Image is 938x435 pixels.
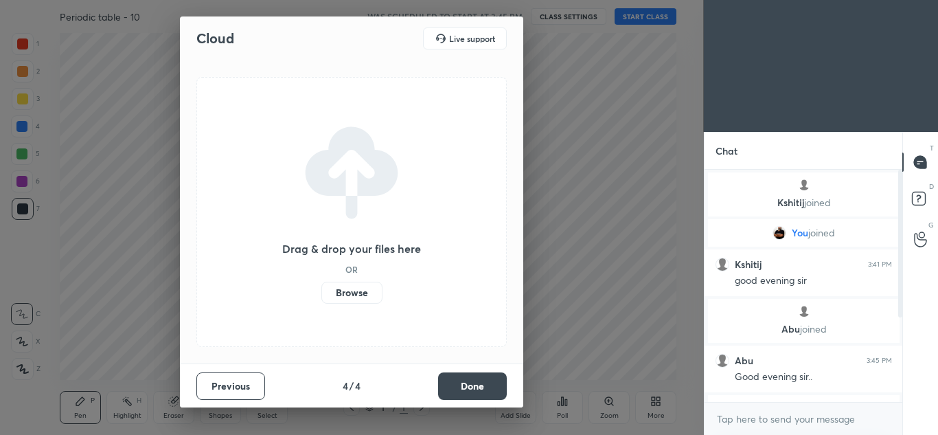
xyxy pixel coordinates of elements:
h6: Abu [735,355,753,367]
img: default.png [797,304,810,318]
p: T [930,143,934,153]
div: 3:41 PM [868,260,892,269]
img: default.png [797,178,810,192]
p: Kshitij [716,197,891,208]
img: a01082944b8c4f22862f39c035533313.jpg [773,226,786,240]
p: G [928,220,934,230]
h5: Live support [449,34,495,43]
img: default.png [716,354,729,368]
span: joined [803,196,830,209]
h2: Cloud [196,30,234,47]
h5: OR [345,265,358,274]
span: You [792,227,808,238]
p: Chat [705,133,748,169]
h4: 4 [343,379,348,393]
h6: Kshitij [735,258,762,271]
div: good evening sir [735,274,892,288]
button: Previous [196,372,265,400]
h3: Drag & drop your files here [282,243,421,254]
img: default.png [716,258,729,271]
span: joined [799,322,826,335]
p: Abu [716,324,891,335]
p: D [929,181,934,192]
span: joined [808,227,835,238]
h4: 4 [355,379,361,393]
div: grid [705,170,903,402]
div: 3:45 PM [867,357,892,365]
button: Done [438,372,507,400]
div: Good evening sir.. [735,370,892,384]
h4: / [350,379,354,393]
img: default.png [797,401,810,414]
